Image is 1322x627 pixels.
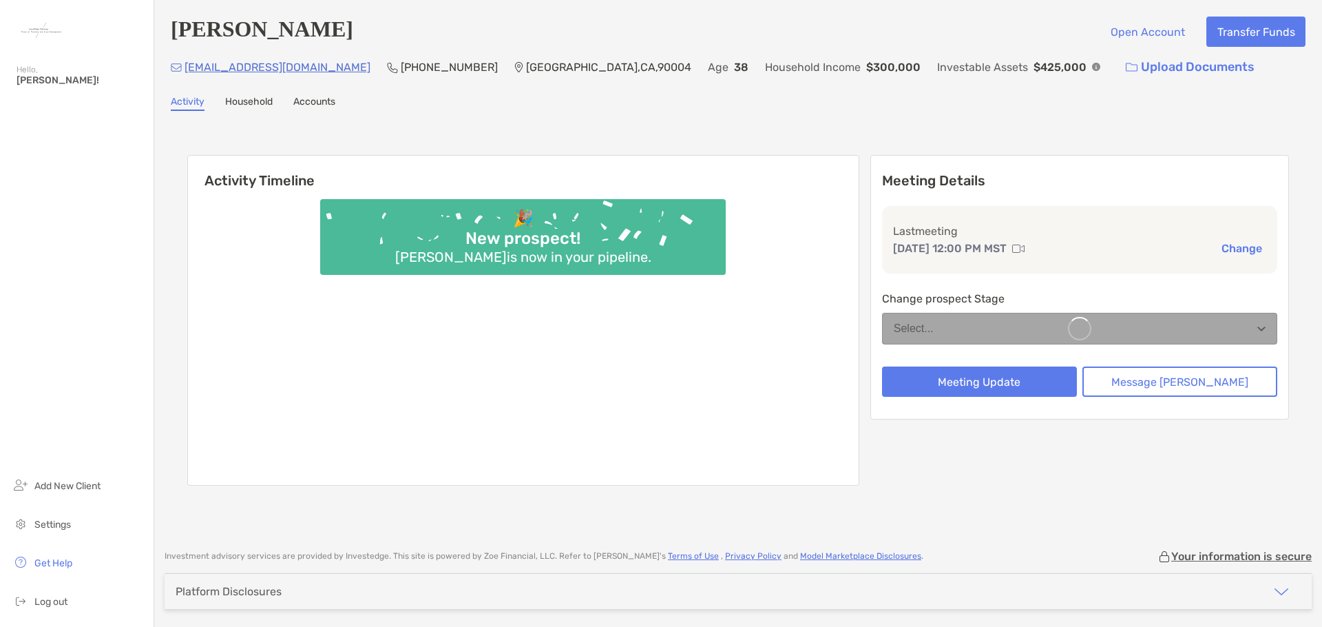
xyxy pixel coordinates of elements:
[171,63,182,72] img: Email Icon
[12,477,29,493] img: add_new_client icon
[882,172,1277,189] p: Meeting Details
[765,59,861,76] p: Household Income
[225,96,273,111] a: Household
[1126,63,1137,72] img: button icon
[34,480,101,492] span: Add New Client
[34,519,71,531] span: Settings
[1012,243,1025,254] img: communication type
[514,62,523,73] img: Location Icon
[882,290,1277,307] p: Change prospect Stage
[12,593,29,609] img: logout icon
[668,551,719,561] a: Terms of Use
[725,551,781,561] a: Privacy Policy
[1171,550,1312,563] p: Your information is secure
[507,209,539,229] div: 🎉
[390,249,657,265] div: [PERSON_NAME] is now in your pipeline.
[188,156,859,189] h6: Activity Timeline
[800,551,921,561] a: Model Marketplace Disclosures
[185,59,370,76] p: [EMAIL_ADDRESS][DOMAIN_NAME]
[401,59,498,76] p: [PHONE_NUMBER]
[12,515,29,532] img: settings icon
[1100,17,1195,47] button: Open Account
[937,59,1028,76] p: Investable Assets
[387,62,398,73] img: Phone Icon
[734,59,748,76] p: 38
[17,74,145,86] span: [PERSON_NAME]!
[1206,17,1305,47] button: Transfer Funds
[882,367,1077,397] button: Meeting Update
[893,240,1007,257] p: [DATE] 12:00 PM MST
[293,96,335,111] a: Accounts
[171,96,204,111] a: Activity
[34,557,72,569] span: Get Help
[708,59,728,76] p: Age
[176,585,282,598] div: Platform Disclosures
[1082,367,1277,397] button: Message [PERSON_NAME]
[1034,59,1087,76] p: $425,000
[1092,63,1100,71] img: Info Icon
[526,59,691,76] p: [GEOGRAPHIC_DATA] , CA , 90004
[866,59,921,76] p: $300,000
[460,229,586,249] div: New prospect!
[1273,584,1290,600] img: icon arrow
[1217,241,1266,256] button: Change
[17,6,66,55] img: Zoe Logo
[165,551,923,562] p: Investment advisory services are provided by Investedge . This site is powered by Zoe Financial, ...
[171,17,353,47] h4: [PERSON_NAME]
[12,554,29,571] img: get-help icon
[1117,52,1263,82] a: Upload Documents
[893,223,1266,240] p: Last meeting
[34,596,67,608] span: Log out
